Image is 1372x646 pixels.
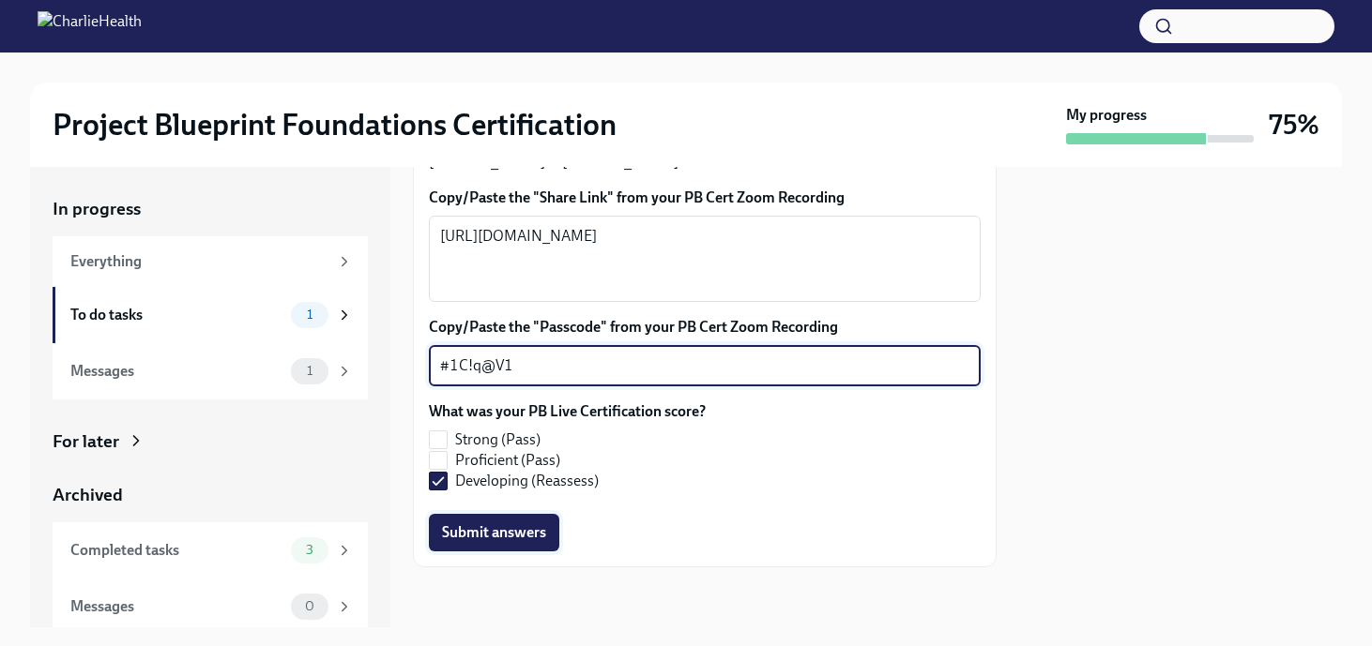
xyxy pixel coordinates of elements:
div: To do tasks [70,305,283,325]
textarea: #1C!q@V1 [440,354,969,377]
div: Messages [70,361,283,382]
a: In progress [53,197,368,221]
span: Developing (Reassess) [455,471,599,491]
h2: Project Blueprint Foundations Certification [53,106,617,143]
div: Messages [70,596,283,617]
strong: My progress [1066,105,1147,126]
a: Messages0 [53,578,368,635]
img: CharlieHealth [38,11,142,41]
textarea: [URL][DOMAIN_NAME] [440,225,969,293]
span: Strong (Pass) [455,429,541,450]
div: For later [53,429,119,454]
label: What was your PB Live Certification score? [429,401,706,422]
label: Copy/Paste the "Passcode" from your PB Cert Zoom Recording [429,317,981,338]
a: Messages1 [53,343,368,399]
span: 1 [296,308,324,322]
h3: 75% [1269,108,1319,142]
span: 3 [295,543,325,557]
label: Copy/Paste the "Share Link" from your PB Cert Zoom Recording [429,188,981,208]
a: To do tasks1 [53,287,368,343]
a: Completed tasks3 [53,522,368,578]
button: Submit answers [429,514,559,551]
a: Archived [53,483,368,507]
span: 0 [294,599,326,613]
span: Proficient (Pass) [455,450,560,471]
span: Submit answers [442,523,546,542]
div: Everything [70,251,328,272]
a: Everything [53,236,368,287]
a: For later [53,429,368,454]
div: Completed tasks [70,540,283,561]
span: 1 [296,364,324,378]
